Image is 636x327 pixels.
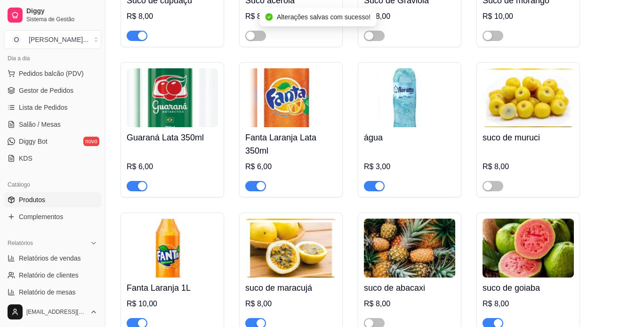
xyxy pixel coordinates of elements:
[483,161,574,172] div: R$ 8,00
[4,192,101,207] a: Produtos
[483,11,574,22] div: R$ 10,00
[12,35,21,44] span: O
[4,51,101,66] div: Dia a dia
[29,35,89,44] div: [PERSON_NAME] ...
[19,69,84,78] span: Pedidos balcão (PDV)
[245,219,337,278] img: product-image
[245,11,337,22] div: R$ 8,00
[245,131,337,157] h4: Fanta Laranja Lata 350ml
[19,287,76,297] span: Relatório de mesas
[4,177,101,192] div: Catálogo
[127,68,218,127] img: product-image
[364,131,455,144] h4: água
[4,209,101,224] a: Complementos
[127,281,218,294] h4: Fanta Laranja 1L
[364,161,455,172] div: R$ 3,00
[127,131,218,144] h4: Guaraná Lata 350ml
[19,253,81,263] span: Relatórios de vendas
[245,281,337,294] h4: suco de maracujá
[364,11,455,22] div: R$ 8,00
[127,11,218,22] div: R$ 8,00
[4,285,101,300] a: Relatório de mesas
[364,219,455,278] img: product-image
[364,281,455,294] h4: suco de abacaxi
[4,66,101,81] button: Pedidos balcão (PDV)
[4,134,101,149] a: Diggy Botnovo
[4,4,101,26] a: DiggySistema de Gestão
[245,298,337,310] div: R$ 8,00
[26,7,97,16] span: Diggy
[19,103,68,112] span: Lista de Pedidos
[483,219,574,278] img: product-image
[26,308,86,316] span: [EMAIL_ADDRESS][DOMAIN_NAME]
[8,239,33,247] span: Relatórios
[19,120,61,129] span: Salão / Mesas
[364,298,455,310] div: R$ 8,00
[19,86,73,95] span: Gestor de Pedidos
[4,30,101,49] button: Select a team
[483,131,574,144] h4: suco de muruci
[483,68,574,127] img: product-image
[266,13,273,21] span: check-circle
[19,154,32,163] span: KDS
[483,281,574,294] h4: suco de goiaba
[19,212,63,221] span: Complementos
[4,100,101,115] a: Lista de Pedidos
[4,268,101,283] a: Relatório de clientes
[19,137,48,146] span: Diggy Bot
[19,195,45,204] span: Produtos
[127,298,218,310] div: R$ 10,00
[245,68,337,127] img: product-image
[483,298,574,310] div: R$ 8,00
[4,151,101,166] a: KDS
[4,251,101,266] a: Relatórios de vendas
[277,13,370,21] span: Alterações salvas com sucesso!
[364,68,455,127] img: product-image
[4,117,101,132] a: Salão / Mesas
[19,270,79,280] span: Relatório de clientes
[4,83,101,98] a: Gestor de Pedidos
[127,219,218,278] img: product-image
[26,16,97,23] span: Sistema de Gestão
[245,161,337,172] div: R$ 6,00
[127,161,218,172] div: R$ 6,00
[4,301,101,323] button: [EMAIL_ADDRESS][DOMAIN_NAME]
